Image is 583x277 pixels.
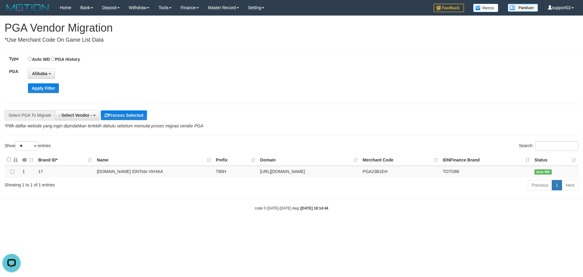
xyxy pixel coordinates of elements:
a: Previous [528,180,552,190]
div: Select PGA To Migrate [5,110,55,120]
button: - Select Vendor - [55,110,100,120]
td: 17 [36,166,94,178]
button: Alibaba [28,68,55,79]
small: code © [DATE]-[DATE] dwg | [255,206,328,210]
h1: PGA Vendor Migration [5,22,578,34]
a: Next [562,180,578,190]
button: Open LiveChat chat widget [2,2,21,21]
th: ID: activate to sort column ascending [20,154,36,166]
th: Name: activate to sort column ascending [94,154,213,166]
label: Search: [519,141,578,151]
th: Prefix: activate to sort column ascending [213,154,258,166]
span: Alibaba [32,71,47,76]
label: Auto WD [28,56,50,62]
strong: [DATE] 18:14:44 [301,206,328,210]
button: Process Selected [101,110,147,120]
th: Status: activate to sort column ascending [532,154,578,166]
th: Brand ID*: activate to sort column ascending [36,154,94,166]
td: [URL][DOMAIN_NAME] [258,166,360,178]
img: panduan.png [508,4,538,12]
img: MOTION_logo.png [5,3,51,12]
td: PGA23B1EH [360,166,440,178]
label: PGA History [51,56,80,62]
td: T80H [213,166,258,178]
span: - Select Vendor - [59,113,92,118]
input: PGA History [51,57,55,61]
td: TOTO88 [440,166,532,178]
th: Merchant Code: activate to sort column ascending [360,154,440,166]
label: Show entries [5,141,51,151]
a: 1 [552,180,562,190]
th: IDNFinance Brand: activate to sort column ascending [440,154,532,166]
label: Type [5,56,28,62]
select: Showentries [15,141,38,151]
label: PGA [5,68,28,74]
button: Apply Filter [28,83,59,93]
span: Auto WD [534,169,552,175]
img: Button%20Memo.svg [473,4,499,12]
input: Auto WD [28,57,32,61]
th: Domain: activate to sort column ascending [258,154,360,166]
img: Feedback.jpg [434,4,464,12]
td: [DOMAIN_NAME] IDNToto VKHAA [94,166,213,178]
input: Search: [535,141,578,151]
td: 1 [20,166,36,178]
i: *Pilih daftar website yang ingin dipindahkan terlebih dahulu sebelum memulai proses migrasi vendo... [5,123,203,128]
h4: *Use Merchant Code On Game List Data [5,37,578,43]
div: Showing 1 to 1 of 1 entries [5,179,238,188]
